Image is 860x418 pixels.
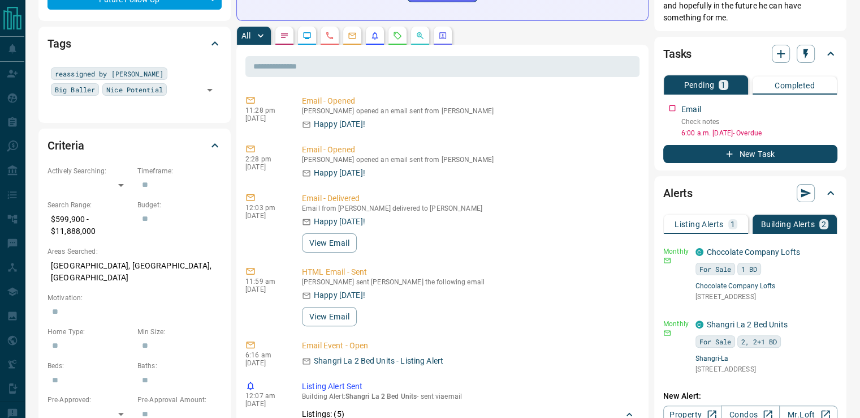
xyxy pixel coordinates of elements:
[47,293,222,303] p: Motivation:
[314,216,365,228] p: Happy [DATE]!
[137,361,222,371] p: Baths:
[663,390,837,402] p: New Alert:
[721,81,725,89] p: 1
[245,359,285,367] p: [DATE]
[137,166,222,176] p: Timeframe:
[681,117,837,127] p: Check notes
[47,35,71,53] h2: Tags
[699,336,731,347] span: For Sale
[707,248,800,257] a: Chocolate Company Lofts
[761,220,815,228] p: Building Alerts
[47,200,132,210] p: Search Range:
[314,167,365,179] p: Happy [DATE]!
[416,31,425,40] svg: Opportunities
[348,31,357,40] svg: Emails
[47,246,222,257] p: Areas Searched:
[695,364,837,374] p: [STREET_ADDRESS]
[245,285,285,293] p: [DATE]
[302,266,635,278] p: HTML Email - Sent
[302,193,635,204] p: Email - Delivered
[663,180,837,207] div: Alerts
[245,278,285,285] p: 11:59 am
[393,31,402,40] svg: Requests
[675,220,724,228] p: Listing Alerts
[106,84,163,95] span: Nice Potential
[370,31,379,40] svg: Listing Alerts
[663,145,837,163] button: New Task
[47,210,132,241] p: $599,900 - $11,888,000
[47,132,222,159] div: Criteria
[302,307,357,326] button: View Email
[775,82,815,89] p: Completed
[699,263,731,275] span: For Sale
[663,246,689,257] p: Monthly
[55,68,163,79] span: reassigned by [PERSON_NAME]
[302,31,312,40] svg: Lead Browsing Activity
[695,355,837,362] a: Shangri-La
[741,263,757,275] span: 1 BD
[681,128,837,138] p: 6:00 a.m. [DATE] - Overdue
[684,81,714,89] p: Pending
[302,156,635,164] p: [PERSON_NAME] opened an email sent from [PERSON_NAME]
[663,319,689,329] p: Monthly
[47,361,132,371] p: Beds:
[245,204,285,212] p: 12:03 pm
[47,395,132,405] p: Pre-Approved:
[302,144,635,156] p: Email - Opened
[245,212,285,220] p: [DATE]
[241,32,250,40] p: All
[302,233,357,253] button: View Email
[137,327,222,337] p: Min Size:
[663,329,671,337] svg: Email
[47,257,222,287] p: [GEOGRAPHIC_DATA], [GEOGRAPHIC_DATA], [GEOGRAPHIC_DATA]
[695,292,837,302] p: [STREET_ADDRESS]
[325,31,334,40] svg: Calls
[55,84,95,95] span: Big Baller
[302,278,635,286] p: [PERSON_NAME] sent [PERSON_NAME] the following email
[314,289,365,301] p: Happy [DATE]!
[822,220,826,228] p: 2
[47,166,132,176] p: Actively Searching:
[47,137,84,155] h2: Criteria
[695,321,703,329] div: condos.ca
[245,114,285,122] p: [DATE]
[302,204,635,212] p: Email from [PERSON_NAME] delivered to [PERSON_NAME]
[731,220,735,228] p: 1
[245,351,285,359] p: 6:16 am
[245,392,285,400] p: 12:07 am
[438,31,447,40] svg: Agent Actions
[314,118,365,130] p: Happy [DATE]!
[695,248,703,256] div: condos.ca
[47,327,132,337] p: Home Type:
[741,336,777,347] span: 2, 2+1 BD
[695,282,837,290] a: Chocolate Company Lofts
[707,320,788,329] a: Shangri La 2 Bed Units
[137,395,222,405] p: Pre-Approval Amount:
[280,31,289,40] svg: Notes
[302,393,635,400] p: Building Alert : - sent via email
[245,106,285,114] p: 11:28 pm
[302,340,635,352] p: Email Event - Open
[663,257,671,265] svg: Email
[245,155,285,163] p: 2:28 pm
[663,40,837,67] div: Tasks
[663,184,693,202] h2: Alerts
[47,30,222,57] div: Tags
[202,82,218,98] button: Open
[681,104,701,116] p: Email
[314,355,443,367] p: Shangri La 2 Bed Units - Listing Alert
[302,381,635,393] p: Listing Alert Sent
[663,45,692,63] h2: Tasks
[345,393,417,400] span: Shangri La 2 Bed Units
[137,200,222,210] p: Budget:
[302,107,635,115] p: [PERSON_NAME] opened an email sent from [PERSON_NAME]
[302,95,635,107] p: Email - Opened
[245,163,285,171] p: [DATE]
[245,400,285,408] p: [DATE]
